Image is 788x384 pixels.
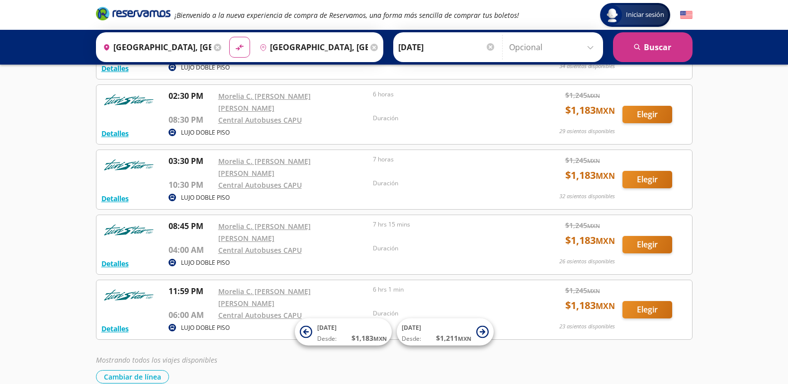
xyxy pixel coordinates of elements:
[101,258,129,269] button: Detalles
[397,318,494,346] button: [DATE]Desde:$1,211MXN
[565,155,600,165] span: $ 1,245
[373,285,523,294] p: 6 hrs 1 min
[373,179,523,188] p: Duración
[559,62,615,71] p: 34 asientos disponibles
[101,193,129,204] button: Detalles
[101,63,129,74] button: Detalles
[436,333,471,343] span: $ 1,211
[218,245,302,255] a: Central Autobuses CAPU
[565,103,615,118] span: $ 1,183
[622,10,668,20] span: Iniciar sesión
[622,106,672,123] button: Elegir
[169,244,213,256] p: 04:00 AM
[101,285,156,305] img: RESERVAMOS
[169,90,213,102] p: 02:30 PM
[96,355,217,365] em: Mostrando todos los viajes disponibles
[101,323,129,334] button: Detalles
[96,370,169,384] button: Cambiar de línea
[373,309,523,318] p: Duración
[373,90,523,99] p: 6 horas
[622,171,672,188] button: Elegir
[587,287,600,295] small: MXN
[587,92,600,99] small: MXN
[101,155,156,175] img: RESERVAMOS
[622,301,672,318] button: Elegir
[565,233,615,248] span: $ 1,183
[181,258,230,267] p: LUJO DOBLE PISO
[373,155,523,164] p: 7 horas
[256,35,368,60] input: Buscar Destino
[96,6,171,24] a: Brand Logo
[622,236,672,253] button: Elegir
[169,309,213,321] p: 06:00 AM
[218,310,302,320] a: Central Autobuses CAPU
[596,301,615,311] small: MXN
[373,220,523,229] p: 7 hrs 15 mins
[317,323,337,332] span: [DATE]
[175,10,519,20] em: ¡Bienvenido a la nueva experiencia de compra de Reservamos, una forma más sencilla de comprar tus...
[587,157,600,164] small: MXN
[565,298,615,313] span: $ 1,183
[680,9,693,21] button: English
[565,285,600,296] span: $ 1,245
[559,192,615,201] p: 32 asientos disponibles
[169,179,213,191] p: 10:30 PM
[218,287,311,308] a: Morelia C. [PERSON_NAME] [PERSON_NAME]
[458,335,471,342] small: MXN
[373,244,523,253] p: Duración
[565,220,600,230] span: $ 1,245
[169,114,213,126] p: 08:30 PM
[218,115,302,125] a: Central Autobuses CAPU
[218,156,311,178] a: Morelia C. [PERSON_NAME] [PERSON_NAME]
[169,155,213,167] p: 03:30 PM
[169,220,213,232] p: 08:45 PM
[373,335,387,342] small: MXN
[596,170,615,181] small: MXN
[169,285,213,297] p: 11:59 PM
[101,128,129,139] button: Detalles
[559,257,615,266] p: 26 asientos disponibles
[181,63,230,72] p: LUJO DOBLE PISO
[101,220,156,240] img: RESERVAMOS
[565,168,615,183] span: $ 1,183
[101,90,156,110] img: RESERVAMOS
[565,90,600,100] span: $ 1,245
[587,222,600,230] small: MXN
[613,32,693,62] button: Buscar
[402,334,421,343] span: Desde:
[509,35,598,60] input: Opcional
[96,6,171,21] i: Brand Logo
[596,105,615,116] small: MXN
[99,35,211,60] input: Buscar Origen
[596,235,615,246] small: MXN
[559,322,615,331] p: 23 asientos disponibles
[317,334,337,343] span: Desde:
[181,323,230,332] p: LUJO DOBLE PISO
[373,114,523,123] p: Duración
[402,323,421,332] span: [DATE]
[218,91,311,113] a: Morelia C. [PERSON_NAME] [PERSON_NAME]
[559,127,615,136] p: 29 asientos disponibles
[218,222,311,243] a: Morelia C. [PERSON_NAME] [PERSON_NAME]
[218,180,302,190] a: Central Autobuses CAPU
[398,35,496,60] input: Elegir Fecha
[181,193,230,202] p: LUJO DOBLE PISO
[351,333,387,343] span: $ 1,183
[181,128,230,137] p: LUJO DOBLE PISO
[295,318,392,346] button: [DATE]Desde:$1,183MXN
